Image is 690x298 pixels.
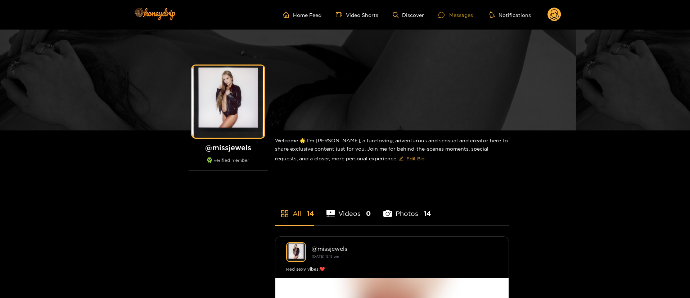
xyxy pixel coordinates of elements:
[283,12,321,18] a: Home Feed
[424,209,431,218] span: 14
[275,193,314,225] li: All
[399,156,403,161] span: edit
[336,12,378,18] a: Video Shorts
[280,209,289,218] span: appstore
[438,11,473,19] div: Messages
[189,157,268,171] div: verified member
[366,209,371,218] span: 0
[406,155,424,162] span: Edit Bio
[286,242,306,262] img: missjewels
[283,12,293,18] span: home
[312,245,498,252] div: @ missjewels
[383,193,431,225] li: Photos
[397,153,426,164] button: editEdit Bio
[189,143,268,152] h1: @ missjewels
[286,266,498,273] div: Red sexy vibes!❤️
[326,193,371,225] li: Videos
[393,12,424,18] a: Discover
[275,130,509,170] div: Welcome 🌟 I’m [PERSON_NAME], a fun-loving, adventurous and sensual and creator here to share excl...
[487,11,533,18] button: Notifications
[312,254,339,258] small: [DATE] 13:13 pm
[336,12,346,18] span: video-camera
[307,209,314,218] span: 14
